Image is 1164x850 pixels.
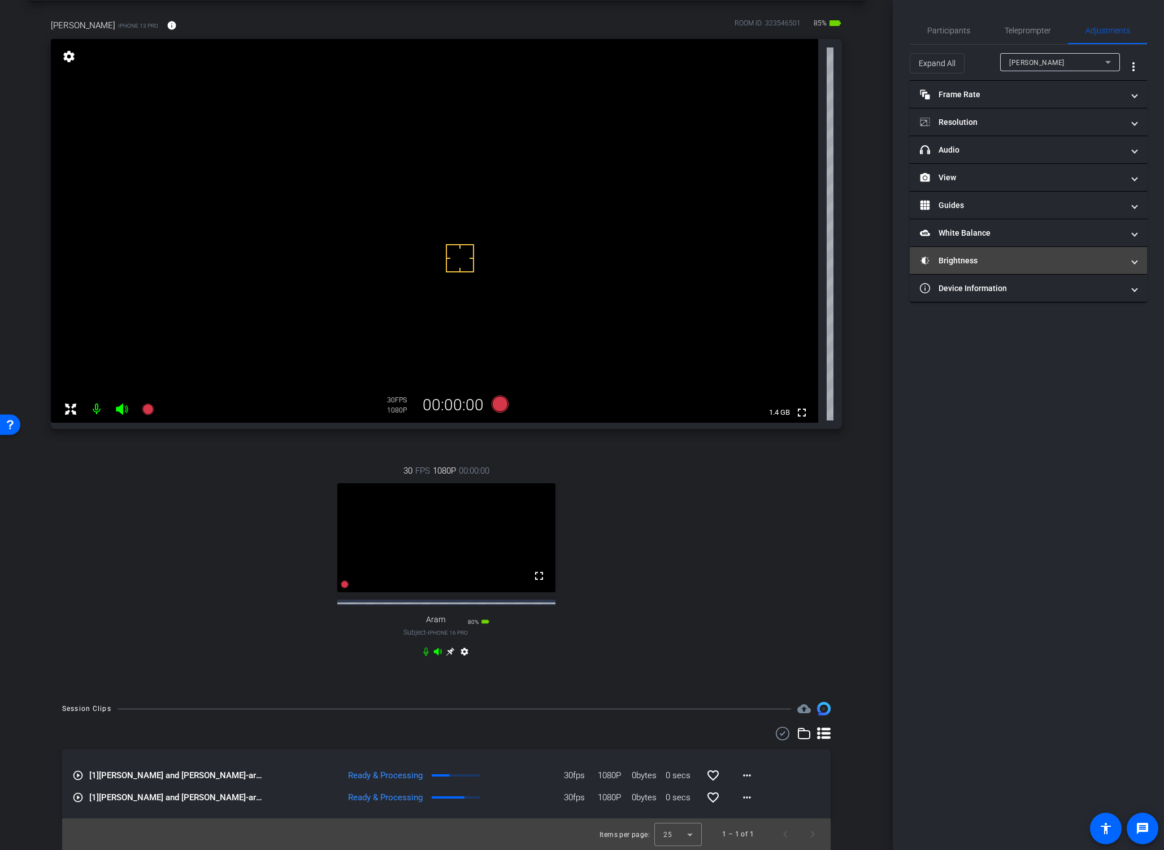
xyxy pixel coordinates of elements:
[920,89,1123,101] mat-panel-title: Frame Rate
[1099,822,1113,835] mat-icon: accessibility
[458,647,471,661] mat-icon: settings
[1009,59,1065,67] span: [PERSON_NAME]
[910,81,1147,108] mat-expansion-panel-header: Frame Rate
[910,219,1147,246] mat-expansion-panel-header: White Balance
[532,569,546,583] mat-icon: fullscreen
[1085,27,1130,34] span: Adjustments
[735,18,801,34] div: ROOM ID: 323546501
[797,702,811,715] mat-icon: cloud_upload
[722,829,754,840] div: 1 – 1 of 1
[740,769,754,782] mat-icon: more_horiz
[706,769,720,782] mat-icon: favorite_border
[459,465,489,477] span: 00:00:00
[51,19,115,32] span: [PERSON_NAME]
[564,791,598,804] span: 30fps
[666,769,700,782] span: 0 secs
[772,821,799,848] button: Previous page
[415,396,491,415] div: 00:00:00
[167,20,177,31] mat-icon: info
[795,406,809,419] mat-icon: fullscreen
[387,396,415,405] div: 30
[920,172,1123,184] mat-panel-title: View
[415,465,430,477] span: FPS
[564,769,598,782] span: 30fps
[598,769,632,782] span: 1080P
[72,792,84,803] mat-icon: play_circle_outline
[598,791,632,804] span: 1080P
[1120,53,1147,80] button: More Options for Adjustments Panel
[403,627,468,637] span: Subject
[740,791,754,804] mat-icon: more_horiz
[632,791,666,804] span: 0bytes
[919,53,955,74] span: Expand All
[395,396,407,404] span: FPS
[666,791,700,804] span: 0 secs
[89,792,99,803] span: [1]
[72,770,84,781] mat-icon: play_circle_outline
[706,791,720,804] mat-icon: favorite_border
[910,53,965,73] button: Expand All
[920,227,1123,239] mat-panel-title: White Balance
[910,247,1147,274] mat-expansion-panel-header: Brightness
[910,275,1147,302] mat-expansion-panel-header: Device Information
[632,769,666,782] span: 0bytes
[428,630,468,636] span: iPhone 16 Pro
[910,109,1147,136] mat-expansion-panel-header: Resolution
[403,465,412,477] span: 30
[89,791,267,804] span: [PERSON_NAME] and [PERSON_NAME]-argenx-XFT-Oct2025-2025-09-08-10-14-06-619-0
[910,164,1147,191] mat-expansion-panel-header: View
[920,255,1123,267] mat-panel-title: Brightness
[812,14,828,32] span: 85%
[600,829,650,840] div: Items per page:
[89,769,267,782] span: [PERSON_NAME] and [PERSON_NAME]-argenx-XFT-Oct2025-2025-09-08-10-14-06-619-1
[910,192,1147,219] mat-expansion-panel-header: Guides
[468,619,479,625] span: 80%
[426,615,445,625] span: Aram
[61,50,77,63] mat-icon: settings
[341,769,428,782] div: Ready & Processing
[799,821,826,848] button: Next page
[89,770,99,780] span: [1]
[1005,27,1051,34] span: Teleprompter
[927,27,970,34] span: Participants
[817,702,831,715] img: Session clips
[797,702,811,715] span: Destinations for your clips
[426,628,428,636] span: -
[1127,60,1140,73] mat-icon: more_vert
[920,116,1123,128] mat-panel-title: Resolution
[920,283,1123,294] mat-panel-title: Device Information
[1136,822,1149,835] mat-icon: message
[765,406,794,419] span: 1.4 GB
[118,21,158,30] span: iPhone 13 Pro
[387,406,415,415] div: 1080P
[481,617,490,626] mat-icon: battery_std
[433,465,456,477] span: 1080P
[828,16,842,30] mat-icon: battery_std
[920,144,1123,156] mat-panel-title: Audio
[920,200,1123,211] mat-panel-title: Guides
[910,136,1147,163] mat-expansion-panel-header: Audio
[62,703,111,714] div: Session Clips
[341,791,428,804] div: Ready & Processing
